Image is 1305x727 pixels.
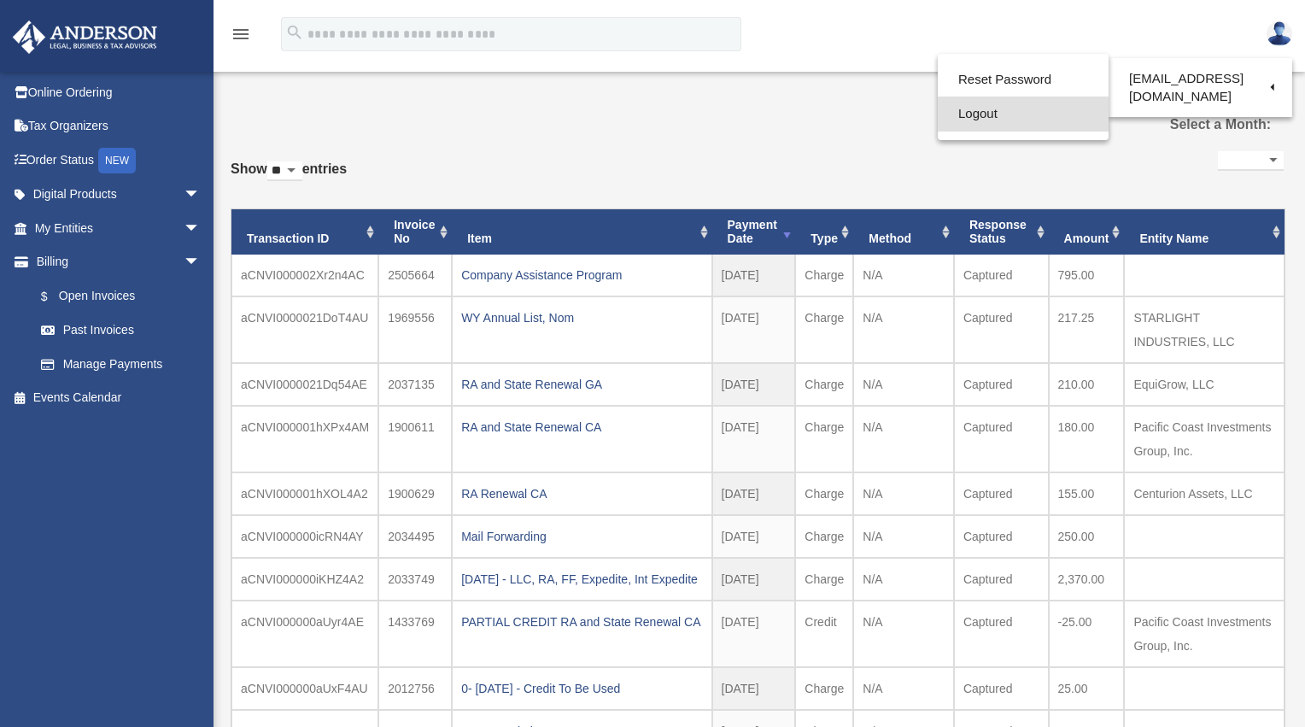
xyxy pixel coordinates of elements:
[712,558,796,601] td: [DATE]
[954,601,1049,667] td: Captured
[853,209,954,255] th: Method: activate to sort column ascending
[461,567,702,591] div: [DATE] - LLC, RA, FF, Expedite, Int Expedite
[231,363,378,406] td: aCNVI0000021Dq54AE
[231,255,378,296] td: aCNVI000002Xr2n4AC
[184,178,218,213] span: arrow_drop_down
[12,109,226,144] a: Tax Organizers
[1124,472,1285,515] td: Centurion Assets, LLC
[938,62,1109,97] a: Reset Password
[461,306,702,330] div: WY Annual List, Nom
[1049,406,1125,472] td: 180.00
[231,209,378,255] th: Transaction ID: activate to sort column ascending
[712,363,796,406] td: [DATE]
[50,286,59,308] span: $
[954,515,1049,558] td: Captured
[24,314,218,348] a: Past Invoices
[461,372,702,396] div: RA and State Renewal GA
[853,255,954,296] td: N/A
[1124,406,1285,472] td: Pacific Coast Investments Group, Inc.
[853,296,954,363] td: N/A
[954,255,1049,296] td: Captured
[24,347,226,381] a: Manage Payments
[712,406,796,472] td: [DATE]
[712,472,796,515] td: [DATE]
[12,178,226,212] a: Digital Productsarrow_drop_down
[853,363,954,406] td: N/A
[231,515,378,558] td: aCNVI000000icRN4AY
[853,558,954,601] td: N/A
[954,558,1049,601] td: Captured
[712,296,796,363] td: [DATE]
[1124,209,1285,255] th: Entity Name: activate to sort column ascending
[461,677,702,701] div: 0- [DATE] - Credit To Be Used
[12,75,226,109] a: Online Ordering
[1121,113,1272,137] label: Select a Month:
[184,211,218,246] span: arrow_drop_down
[231,406,378,472] td: aCNVI000001hXPx4AM
[231,601,378,667] td: aCNVI000000aUyr4AE
[712,255,796,296] td: [DATE]
[231,472,378,515] td: aCNVI000001hXOL4A2
[1124,363,1285,406] td: EquiGrow, LLC
[231,296,378,363] td: aCNVI0000021DoT4AU
[12,381,226,415] a: Events Calendar
[795,601,853,667] td: Credit
[954,667,1049,710] td: Captured
[378,209,452,255] th: Invoice No: activate to sort column ascending
[795,667,853,710] td: Charge
[378,601,452,667] td: 1433769
[285,23,304,42] i: search
[1049,558,1125,601] td: 2,370.00
[378,515,452,558] td: 2034495
[461,263,702,287] div: Company Assistance Program
[853,515,954,558] td: N/A
[853,472,954,515] td: N/A
[378,296,452,363] td: 1969556
[8,21,162,54] img: Anderson Advisors Platinum Portal
[1109,62,1292,113] a: [EMAIL_ADDRESS][DOMAIN_NAME]
[231,558,378,601] td: aCNVI000000iKHZ4A2
[1049,255,1125,296] td: 795.00
[1267,21,1292,46] img: User Pic
[461,482,702,506] div: RA Renewal CA
[795,209,853,255] th: Type: activate to sort column ascending
[712,601,796,667] td: [DATE]
[452,209,711,255] th: Item: activate to sort column ascending
[853,667,954,710] td: N/A
[231,24,251,44] i: menu
[1049,209,1125,255] th: Amount: activate to sort column ascending
[1049,515,1125,558] td: 250.00
[954,406,1049,472] td: Captured
[1049,363,1125,406] td: 210.00
[795,296,853,363] td: Charge
[795,558,853,601] td: Charge
[795,255,853,296] td: Charge
[1049,601,1125,667] td: -25.00
[231,30,251,44] a: menu
[853,406,954,472] td: N/A
[712,515,796,558] td: [DATE]
[378,255,452,296] td: 2505664
[12,211,226,245] a: My Entitiesarrow_drop_down
[795,363,853,406] td: Charge
[461,415,702,439] div: RA and State Renewal CA
[12,245,226,279] a: Billingarrow_drop_down
[954,296,1049,363] td: Captured
[231,667,378,710] td: aCNVI000000aUxF4AU
[267,161,302,181] select: Showentries
[378,667,452,710] td: 2012756
[98,148,136,173] div: NEW
[24,278,226,314] a: $Open Invoices
[795,472,853,515] td: Charge
[853,601,954,667] td: N/A
[461,610,702,634] div: PARTIAL CREDIT RA and State Renewal CA
[231,157,347,198] label: Show entries
[1124,601,1285,667] td: Pacific Coast Investments Group, Inc.
[1049,296,1125,363] td: 217.25
[954,209,1049,255] th: Response Status: activate to sort column ascending
[712,667,796,710] td: [DATE]
[1049,667,1125,710] td: 25.00
[12,143,226,178] a: Order StatusNEW
[378,363,452,406] td: 2037135
[1124,296,1285,363] td: STARLIGHT INDUSTRIES, LLC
